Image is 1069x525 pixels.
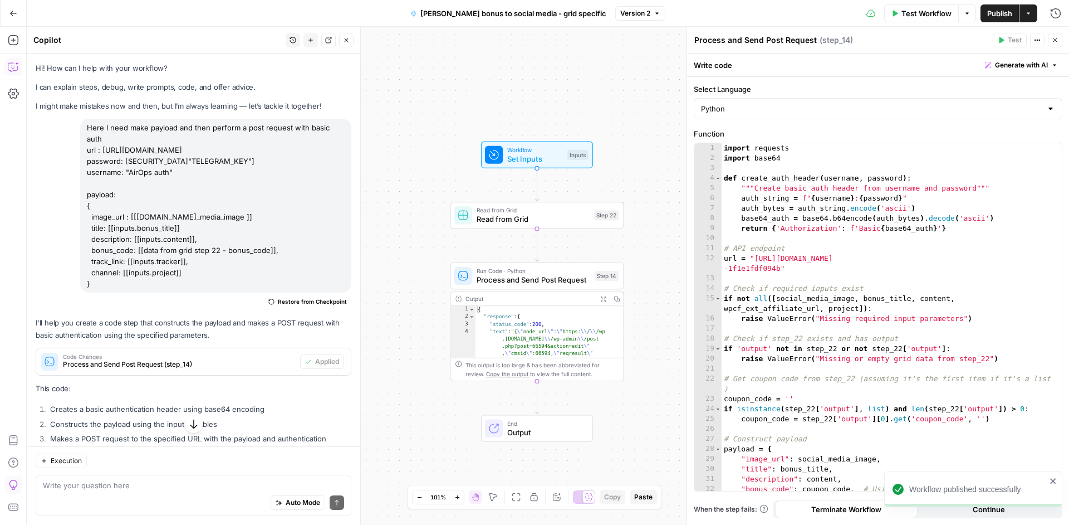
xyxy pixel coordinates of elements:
button: Copy [600,490,625,504]
div: EndOutput [450,415,624,441]
span: ( step_14 ) [820,35,853,46]
p: I might make mistakes now and then, but I’m always learning — let’s tackle it together! [36,100,351,112]
button: Auto Mode [271,495,325,510]
span: Toggle code folding, rows 15 through 16 [715,294,721,304]
div: 27 [694,434,722,444]
g: Edge from step_14 to end [535,381,538,414]
textarea: Process and Send Post Request [694,35,817,46]
div: Read from GridRead from GridStep 22 [450,202,624,229]
span: Toggle code folding, rows 1 through 10 [469,306,475,313]
div: 6 [694,193,722,203]
div: 24 [694,404,722,414]
button: Restore from Checkpoint [264,295,351,308]
div: 32 [694,484,722,494]
g: Edge from step_22 to step_14 [535,229,538,261]
span: Execution [51,456,82,466]
div: 20 [694,354,722,364]
div: 1 [694,143,722,153]
g: Edge from start to step_22 [535,168,538,201]
span: Test Workflow [901,8,952,19]
span: Toggle code folding, rows 24 through 25 [715,404,721,414]
div: 4 [451,328,475,372]
div: Step 22 [594,210,619,220]
div: Write code [687,54,1069,76]
div: 3 [694,163,722,173]
div: 17 [694,324,722,334]
span: Publish [987,8,1012,19]
span: Toggle code folding, rows 4 through 9 [715,173,721,183]
div: 15 [694,294,722,314]
span: Auto Mode [286,498,320,508]
span: Toggle code folding, rows 2 through 5 [469,313,475,320]
span: [PERSON_NAME] bonus to social media - grid specific [420,8,606,19]
div: Output [465,294,593,303]
div: 14 [694,284,722,294]
button: Applied [300,354,344,369]
span: Read from Grid [477,206,590,215]
div: 2 [694,153,722,163]
div: 10 [694,234,722,244]
div: 9 [694,223,722,234]
span: Toggle code folding, rows 19 through 20 [715,344,721,354]
span: Generate with AI [995,60,1048,70]
div: 11 [694,244,722,254]
div: 3 [451,320,475,328]
button: [PERSON_NAME] bonus to social media - grid specific [404,4,613,22]
span: Paste [634,492,653,502]
span: Test [1008,35,1022,45]
button: Continue [918,500,1060,518]
input: Python [701,103,1042,114]
div: 8 [694,213,722,223]
span: 101% [430,493,446,502]
div: 30 [694,464,722,474]
div: 21 [694,364,722,374]
span: Terminate Workflow [811,504,881,515]
button: Paste [630,490,657,504]
div: 18 [694,334,722,344]
span: Copy [604,492,621,502]
li: Creates a basic authentication header using base64 encoding [47,404,351,415]
span: Output [507,427,583,438]
span: Set Inputs [507,153,563,164]
div: Here I need make payload and then perform a post request with basic auth url : [URL][DOMAIN_NAME]... [80,119,351,293]
p: I can explain steps, debug, write prompts, code, and offer advice. [36,81,351,93]
span: Continue [973,504,1005,515]
button: close [1050,477,1057,485]
div: Inputs [567,150,588,160]
div: 13 [694,274,722,284]
div: 1 [451,306,475,313]
span: Run Code · Python [477,266,590,275]
div: 12 [694,254,722,274]
span: Applied [315,357,339,367]
div: 29 [694,454,722,464]
div: 19 [694,344,722,354]
span: Code Changes [63,354,296,359]
label: Select Language [694,84,1062,95]
button: Generate with AI [980,58,1062,72]
div: Copilot [33,35,282,46]
span: Process and Send Post Request [477,274,590,285]
label: Function [694,128,1062,139]
div: 2 [451,313,475,320]
span: Restore from Checkpoint [278,297,347,306]
div: Workflow published successfully [909,484,1046,495]
div: 31 [694,474,722,484]
div: Run Code · PythonProcess and Send Post RequestStep 14Output{ "response":{ "status_code":200, "tex... [450,262,624,381]
span: Version 2 [620,8,650,18]
div: 23 [694,394,722,404]
button: Test Workflow [884,4,958,22]
div: 5 [694,183,722,193]
div: 22 [694,374,722,394]
span: Process and Send Post Request (step_14) [63,359,296,370]
li: Makes a POST request to the specified URL with the payload and authentication [47,433,351,444]
span: Toggle code folding, rows 28 through 35 [715,444,721,454]
button: Test [993,33,1027,47]
span: End [507,419,583,427]
li: Constructs the payload using the input variables [47,419,351,430]
div: WorkflowSet InputsInputs [450,142,624,168]
span: Copy the output [486,371,528,377]
a: When the step fails: [694,504,768,514]
button: Execution [36,454,87,468]
button: Version 2 [615,6,665,21]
